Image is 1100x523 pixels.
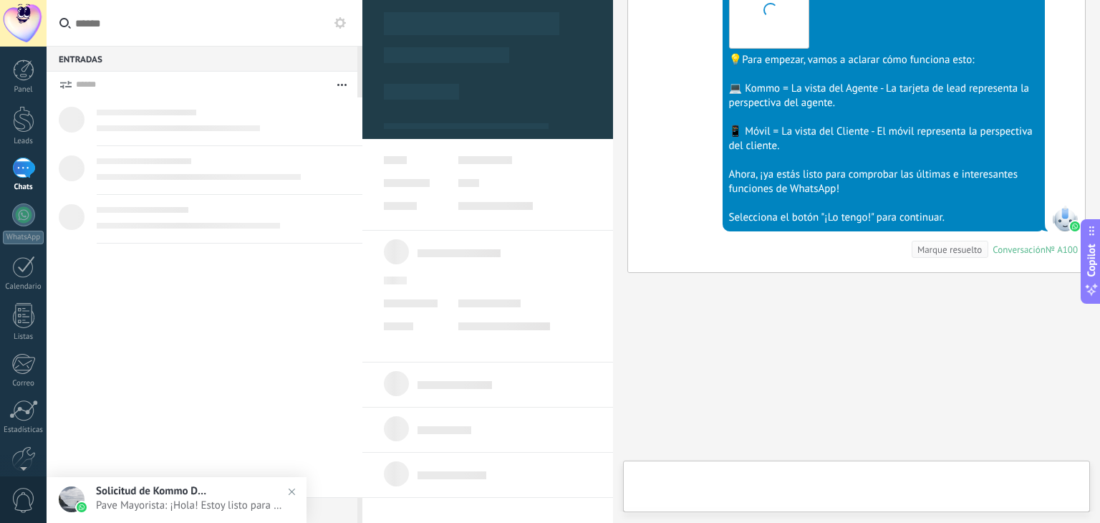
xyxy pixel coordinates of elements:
div: Leads [3,137,44,146]
div: WhatsApp [3,231,44,244]
div: Marque resuelto [917,243,982,256]
span: SalesBot [1052,206,1078,231]
div: 📱 Móvil = La vista del Cliente - El móvil representa la perspectiva del cliente. [729,125,1038,153]
img: waba.svg [77,502,87,512]
div: Ahora, ¡ya estás listo para comprobar las últimas e interesantes funciones de WhatsApp! [729,168,1038,196]
div: Listas [3,332,44,342]
img: close_notification.svg [281,481,302,502]
div: Selecciona el botón "¡Lo tengo!" para continuar. [729,211,1038,225]
div: 💡Para empezar, vamos a aclarar cómo funciona esto: [729,53,1038,67]
button: Más [327,72,357,97]
div: Panel [3,85,44,95]
div: Entradas [47,46,357,72]
div: Correo [3,379,44,388]
div: 💻 Kommo = La vista del Agente - La tarjeta de lead representa la perspectiva del agente. [729,82,1038,110]
span: Pave Mayorista: ¡Hola! Estoy listo para probar WhatsApp en Kommo. Mi código de verificación es w9... [96,499,286,512]
div: Chats [3,183,44,192]
div: Estadísticas [3,426,44,435]
span: Solicitud de Kommo Demo [96,484,211,498]
div: Conversación [993,244,1046,256]
div: № A100 [1046,244,1078,256]
img: waba.svg [1070,221,1080,231]
div: Calendario [3,282,44,292]
span: Copilot [1084,244,1099,277]
a: Solicitud de Kommo DemoPave Mayorista: ¡Hola! Estoy listo para probar WhatsApp en Kommo. Mi códig... [47,477,307,523]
